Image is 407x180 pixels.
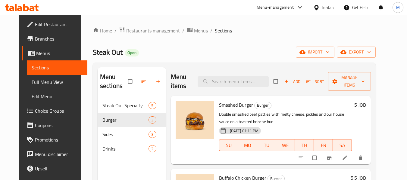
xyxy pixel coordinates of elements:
[257,4,294,11] div: Menu-management
[187,27,208,35] a: Menus
[32,64,83,71] span: Sections
[278,141,293,150] span: WE
[354,151,368,164] button: delete
[35,21,83,28] span: Edit Restaurant
[302,77,328,86] span: Sort items
[322,4,334,11] div: Jordan
[35,107,83,114] span: Choice Groups
[36,50,83,57] span: Menus
[149,132,156,137] span: 3
[137,75,152,88] span: Sort sections
[35,122,83,129] span: Coupons
[125,49,139,56] div: Open
[119,27,180,35] a: Restaurants management
[283,77,302,86] button: Add
[149,117,156,123] span: 3
[219,100,253,109] span: Smashed Burger
[93,27,112,34] a: Home
[215,27,232,34] span: Sections
[93,45,123,59] span: Steak Out
[270,76,283,87] span: Select section
[254,102,271,109] div: Burger
[22,17,87,32] a: Edit Restaurant
[314,139,333,151] button: FR
[333,139,352,151] button: SA
[171,72,190,90] h2: Menu items
[354,101,366,109] h6: 5 JOD
[257,139,276,151] button: TU
[32,93,83,100] span: Edit Menu
[22,118,87,133] a: Coupons
[93,27,376,35] nav: breadcrumb
[98,142,166,156] div: Drinks2
[198,76,269,87] input: search
[316,141,330,150] span: FR
[22,104,87,118] a: Choice Groups
[27,89,87,104] a: Edit Menu
[333,74,366,89] span: Manage items
[149,146,156,152] span: 2
[335,141,349,150] span: SA
[240,141,255,150] span: MO
[22,32,87,46] a: Branches
[149,145,156,152] div: items
[306,78,324,85] span: Sort
[102,102,149,109] span: Steak Out Specialty
[149,103,156,108] span: 5
[149,116,156,124] div: items
[297,141,312,150] span: TH
[176,101,214,139] img: Smashed Burger
[27,60,87,75] a: Sections
[328,72,371,91] button: Manage items
[149,131,156,138] div: items
[194,27,208,34] span: Menus
[149,102,156,109] div: items
[102,145,149,152] span: Drinks
[98,96,166,158] nav: Menu sections
[342,155,349,161] a: Edit menu item
[309,152,321,163] span: Select to update
[125,50,139,55] span: Open
[27,75,87,89] a: Full Menu View
[323,151,337,164] button: Branch-specific-item
[152,75,166,88] button: Add section
[219,111,352,126] p: Double smashed beef patties with melty cheese, pickles and our house sauce on a toasted brioche bun
[210,27,212,34] li: /
[35,151,83,158] span: Menu disclaimer
[182,27,184,34] li: /
[301,48,330,56] span: import
[259,141,274,150] span: TU
[35,35,83,42] span: Branches
[22,133,87,147] a: Promotions
[114,27,117,34] li: /
[304,77,326,86] button: Sort
[32,78,83,86] span: Full Menu View
[283,77,302,86] span: Add item
[337,47,376,58] button: export
[222,141,236,150] span: SU
[22,161,87,176] a: Upsell
[100,72,128,90] h2: Menu sections
[102,131,149,138] span: Sides
[22,147,87,161] a: Menu disclaimer
[35,136,83,143] span: Promotions
[98,98,166,113] div: Steak Out Specialty5
[98,113,166,127] div: Burger3
[22,46,87,60] a: Menus
[342,48,371,56] span: export
[296,47,334,58] button: import
[284,78,300,85] span: Add
[102,116,149,124] div: Burger
[98,127,166,142] div: Sides3
[295,139,314,151] button: TH
[396,4,400,11] span: M
[227,128,261,134] span: [DATE] 01:11 PM
[124,76,137,87] span: Select all sections
[276,139,295,151] button: WE
[238,139,257,151] button: MO
[126,27,180,34] span: Restaurants management
[35,165,83,172] span: Upsell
